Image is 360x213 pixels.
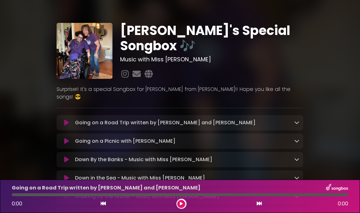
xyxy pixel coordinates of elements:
img: DpsALNU4Qse55zioNQQO [57,23,112,79]
p: Going on a Road Trip written by [PERSON_NAME] and [PERSON_NAME] [12,184,200,192]
p: Going on a Picnic with [PERSON_NAME] [75,137,175,145]
span: 0:00 [12,200,22,207]
p: Down in the Sea - Music with Miss [PERSON_NAME] [75,174,205,182]
p: Down By the Banks - Music with Miss [PERSON_NAME] [75,156,212,163]
h3: Music with Miss [PERSON_NAME] [120,56,303,63]
h1: [PERSON_NAME]'s Special Songbox 🎶 [120,23,303,53]
p: Surprise!! It's a special Songbox for [PERSON_NAME] from [PERSON_NAME]!! Hope you like all the so... [57,86,303,101]
p: Going on a Road Trip written by [PERSON_NAME] and [PERSON_NAME] [75,119,255,127]
img: songbox-logo-white.png [326,184,348,192]
span: 0:00 [338,200,348,208]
